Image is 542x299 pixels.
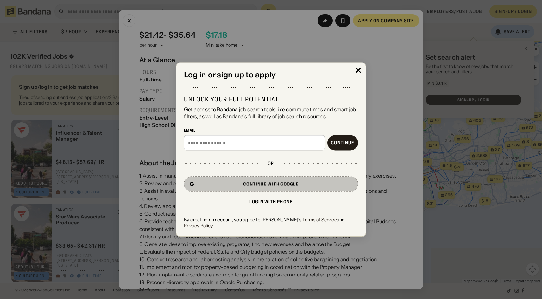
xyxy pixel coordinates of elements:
div: By creating an account, you agree to [PERSON_NAME]'s and . [184,217,358,229]
div: Login with phone [249,200,293,204]
div: Get access to Bandana job search tools like commute times and smart job filters, as well as Banda... [184,106,358,120]
a: Privacy Policy [184,223,213,229]
div: Continue [331,141,354,145]
div: Email [184,128,358,133]
div: Continue with Google [243,182,299,186]
a: Terms of Service [302,217,337,223]
div: or [268,161,274,166]
div: Log in or sign up to apply [184,70,358,80]
div: Unlock your full potential [184,95,358,103]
